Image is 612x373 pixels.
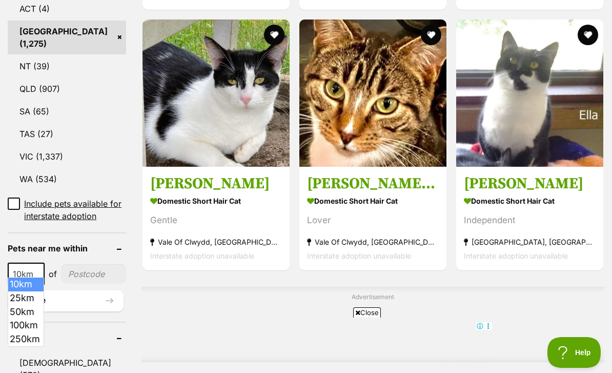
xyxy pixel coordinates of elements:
span: of [49,268,57,280]
h3: [PERSON_NAME] [150,174,282,193]
span: Interstate adoption unavailable [150,251,254,260]
a: [GEOGRAPHIC_DATA] (1,275) [8,21,126,54]
li: 50km [8,305,44,319]
button: Update [8,290,124,311]
li: 250km [8,332,44,346]
a: TAS (27) [8,123,126,145]
span: Interstate adoption unavailable [307,251,411,260]
div: Lover [307,213,439,227]
strong: Domestic Short Hair Cat [307,193,439,208]
span: Include pets available for interstate adoption [24,198,126,222]
a: QLD (907) [8,78,126,100]
img: Ella - Domestic Short Hair Cat [456,19,603,167]
img: Bobby aka Moose - Domestic Short Hair Cat [299,19,446,167]
a: [PERSON_NAME] Domestic Short Hair Cat Gentle Vale Of Clwydd, [GEOGRAPHIC_DATA] Interstate adoptio... [142,166,290,270]
a: SA (65) [8,101,126,122]
li: 10km [8,278,44,291]
span: Close [353,307,381,318]
span: 10km [9,267,44,281]
button: favourite [264,25,284,45]
strong: [GEOGRAPHIC_DATA], [GEOGRAPHIC_DATA] [464,235,596,249]
strong: Domestic Short Hair Cat [464,193,596,208]
button: favourite [421,25,441,45]
strong: Domestic Short Hair Cat [150,193,282,208]
h3: [PERSON_NAME] [464,174,596,193]
input: postcode [61,264,126,284]
a: [PERSON_NAME] Domestic Short Hair Cat Independent [GEOGRAPHIC_DATA], [GEOGRAPHIC_DATA] Interstate... [456,166,603,270]
a: NT (39) [8,55,126,77]
header: Pets near me within [8,244,126,253]
div: Gentle [150,213,282,227]
strong: Vale Of Clwydd, [GEOGRAPHIC_DATA] [307,235,439,249]
div: Independent [464,213,596,227]
button: favourite [578,25,598,45]
a: VIC (1,337) [8,146,126,167]
div: Advertisement [141,287,604,362]
iframe: Advertisement [187,306,560,352]
h3: [PERSON_NAME] aka Moose [307,174,439,193]
a: WA (534) [8,168,126,190]
li: 25km [8,291,44,305]
span: Interstate adoption unavailable [464,251,568,260]
a: Include pets available for interstate adoption [8,198,126,222]
iframe: Help Scout Beacon - Open [547,337,602,368]
li: 100km [8,319,44,332]
img: Candice - Domestic Short Hair Cat [142,19,290,167]
strong: Vale Of Clwydd, [GEOGRAPHIC_DATA] [150,235,282,249]
span: 10km [8,263,45,285]
header: Gender [8,333,126,342]
iframe: Advertisement [119,322,493,368]
a: [PERSON_NAME] aka Moose Domestic Short Hair Cat Lover Vale Of Clwydd, [GEOGRAPHIC_DATA] Interstat... [299,166,446,270]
